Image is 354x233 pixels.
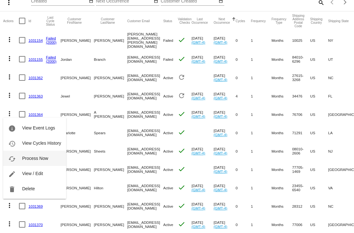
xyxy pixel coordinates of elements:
[8,140,16,148] mat-icon: history
[8,125,16,132] mat-icon: info
[8,155,16,163] mat-icon: cached
[22,125,55,130] span: View Event Logs
[22,141,61,146] span: View Cycles History
[22,156,48,161] span: Process Now
[8,170,16,178] mat-icon: edit
[22,171,43,176] span: View / Edit
[22,186,35,191] span: Delete
[8,186,16,193] mat-icon: delete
